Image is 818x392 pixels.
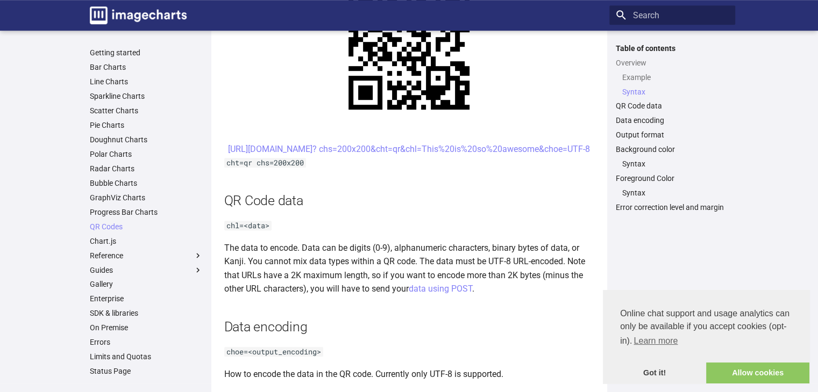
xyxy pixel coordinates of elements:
a: Overview [616,58,729,68]
a: Status Page [90,366,203,376]
a: Limits and Quotas [90,352,203,361]
a: Gallery [90,279,203,289]
a: Bubble Charts [90,178,203,188]
label: Table of contents [609,43,735,53]
span: Online chat support and usage analytics can only be available if you accept cookies (opt-in). [620,307,792,349]
code: choe=<output_encoding> [224,347,323,357]
h2: QR Code data [224,191,594,210]
a: Syntax [622,159,729,169]
a: Output format [616,130,729,140]
a: Syntax [622,188,729,198]
a: GraphViz Charts [90,193,203,202]
div: cookieconsent [603,290,809,383]
a: Syntax [622,87,729,97]
nav: Foreground Color [616,188,729,198]
a: Polar Charts [90,149,203,159]
a: allow cookies [706,362,809,384]
a: Progress Bar Charts [90,207,203,217]
a: [URL][DOMAIN_NAME]? chs=200x200&cht=qr&chl=This%20is%20so%20awesome&choe=UTF-8 [228,144,590,154]
label: Reference [90,251,203,260]
a: Background color [616,144,729,154]
a: learn more about cookies [632,333,679,349]
a: Sparkline Charts [90,91,203,101]
a: dismiss cookie message [603,362,706,384]
a: Bar Charts [90,62,203,72]
a: Foreground Color [616,173,729,183]
a: Example [622,72,729,82]
nav: Table of contents [609,43,735,213]
p: How to encode the data in the QR code. Currently only UTF-8 is supported. [224,367,594,381]
a: Chart.js [90,236,203,246]
nav: Overview [616,72,729,97]
a: Error correction level and margin [616,202,729,212]
a: Pie Charts [90,120,203,130]
code: chl=<data> [224,221,272,230]
a: QR Codes [90,222,203,231]
p: The data to encode. Data can be digits (0-9), alphanumeric characters, binary bytes of data, or K... [224,241,594,296]
a: Errors [90,337,203,347]
a: Enterprise [90,294,203,303]
label: Guides [90,265,203,275]
a: On Premise [90,323,203,332]
a: Radar Charts [90,164,203,173]
a: Data encoding [616,115,729,125]
input: Search [609,5,735,25]
code: cht=qr chs=200x200 [224,158,306,168]
a: Image-Charts documentation [86,2,191,28]
a: Line Charts [90,77,203,86]
a: Doughnut Charts [90,135,203,144]
img: logo [90,6,187,24]
a: data using POST [409,284,472,294]
h2: Data encoding [224,317,594,336]
a: QR Code data [616,101,729,111]
nav: Background color [616,159,729,169]
a: SDK & libraries [90,308,203,318]
a: Getting started [90,48,203,57]
a: Scatter Charts [90,106,203,115]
